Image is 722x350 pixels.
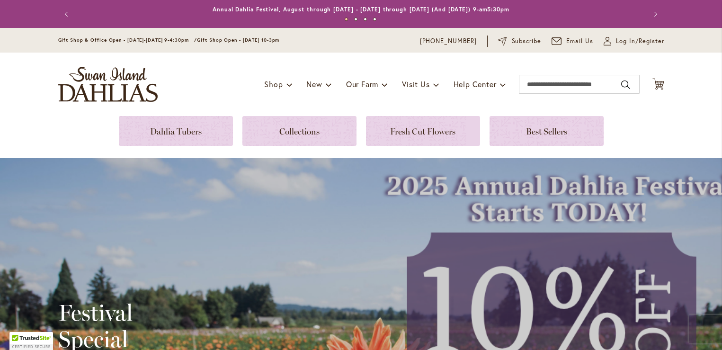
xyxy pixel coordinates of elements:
a: store logo [58,67,158,102]
button: 1 of 4 [345,18,348,21]
a: [PHONE_NUMBER] [420,36,477,46]
div: TrustedSite Certified [9,332,53,350]
button: 2 of 4 [354,18,357,21]
a: Log In/Register [604,36,664,46]
button: 3 of 4 [364,18,367,21]
span: Gift Shop & Office Open - [DATE]-[DATE] 9-4:30pm / [58,37,197,43]
button: 4 of 4 [373,18,376,21]
a: Subscribe [498,36,541,46]
a: Annual Dahlia Festival, August through [DATE] - [DATE] through [DATE] (And [DATE]) 9-am5:30pm [213,6,509,13]
span: Gift Shop Open - [DATE] 10-3pm [197,37,279,43]
span: Visit Us [402,79,429,89]
span: Our Farm [346,79,378,89]
span: Subscribe [512,36,542,46]
span: Shop [264,79,283,89]
a: Email Us [552,36,593,46]
span: Email Us [566,36,593,46]
button: Previous [58,5,77,24]
span: Log In/Register [616,36,664,46]
button: Next [645,5,664,24]
span: Help Center [454,79,497,89]
span: New [306,79,322,89]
